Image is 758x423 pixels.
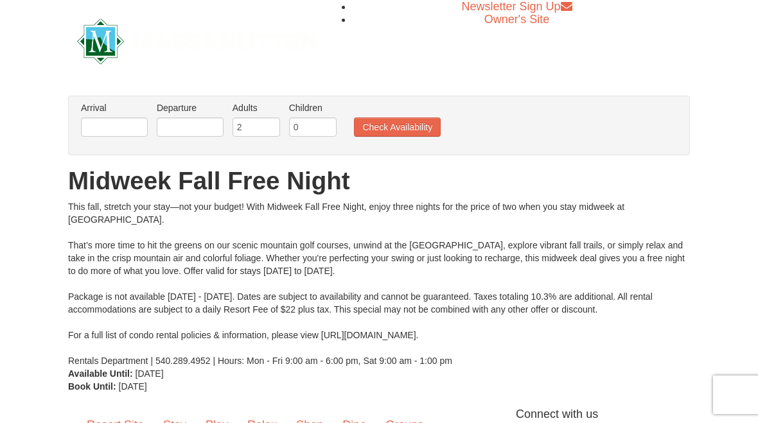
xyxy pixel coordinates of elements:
[81,101,148,114] label: Arrival
[68,200,690,367] div: This fall, stretch your stay—not your budget! With Midweek Fall Free Night, enjoy three nights fo...
[354,117,441,137] button: Check Availability
[157,101,224,114] label: Departure
[289,101,337,114] label: Children
[77,24,317,55] a: Massanutten Resort
[119,381,147,392] span: [DATE]
[68,381,116,392] strong: Book Until:
[77,19,317,64] img: Massanutten Resort Logo
[233,101,280,114] label: Adults
[136,368,164,379] span: [DATE]
[484,13,549,26] a: Owner's Site
[68,168,690,194] h1: Midweek Fall Free Night
[68,368,133,379] strong: Available Until:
